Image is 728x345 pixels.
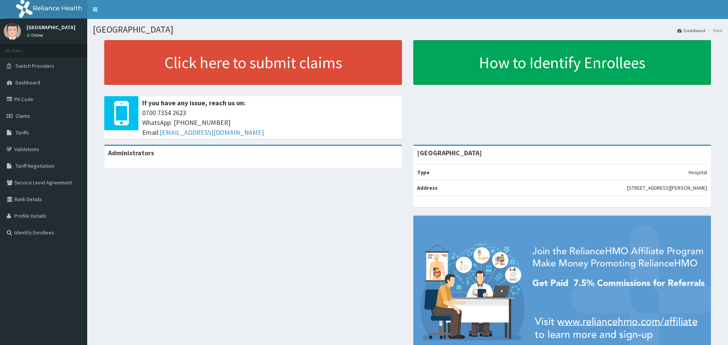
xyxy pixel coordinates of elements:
[16,112,30,119] span: Claims
[93,25,722,34] h1: [GEOGRAPHIC_DATA]
[104,40,402,85] a: Click here to submit claims
[4,23,21,40] img: User Image
[417,148,482,157] strong: [GEOGRAPHIC_DATA]
[27,33,45,38] a: Online
[27,25,75,30] p: [GEOGRAPHIC_DATA]
[413,40,711,85] a: How to Identify Enrollees
[16,129,29,136] span: Tariffs
[706,27,722,34] li: Here
[417,184,438,191] b: Address
[627,184,707,192] p: [STREET_ADDRESS][PERSON_NAME]
[160,128,264,137] a: [EMAIL_ADDRESS][DOMAIN_NAME]
[16,79,40,86] span: Dashboard
[689,169,707,176] p: Hospital
[16,62,54,69] span: Switch Providers
[677,27,705,34] a: Dashboard
[417,169,430,176] b: Type
[108,148,154,157] b: Administrators
[142,98,246,107] b: If you have any issue, reach us on:
[142,108,398,137] span: 0700 7354 2623 WhatsApp: [PHONE_NUMBER] Email:
[16,162,54,169] span: Tariff Negotiation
